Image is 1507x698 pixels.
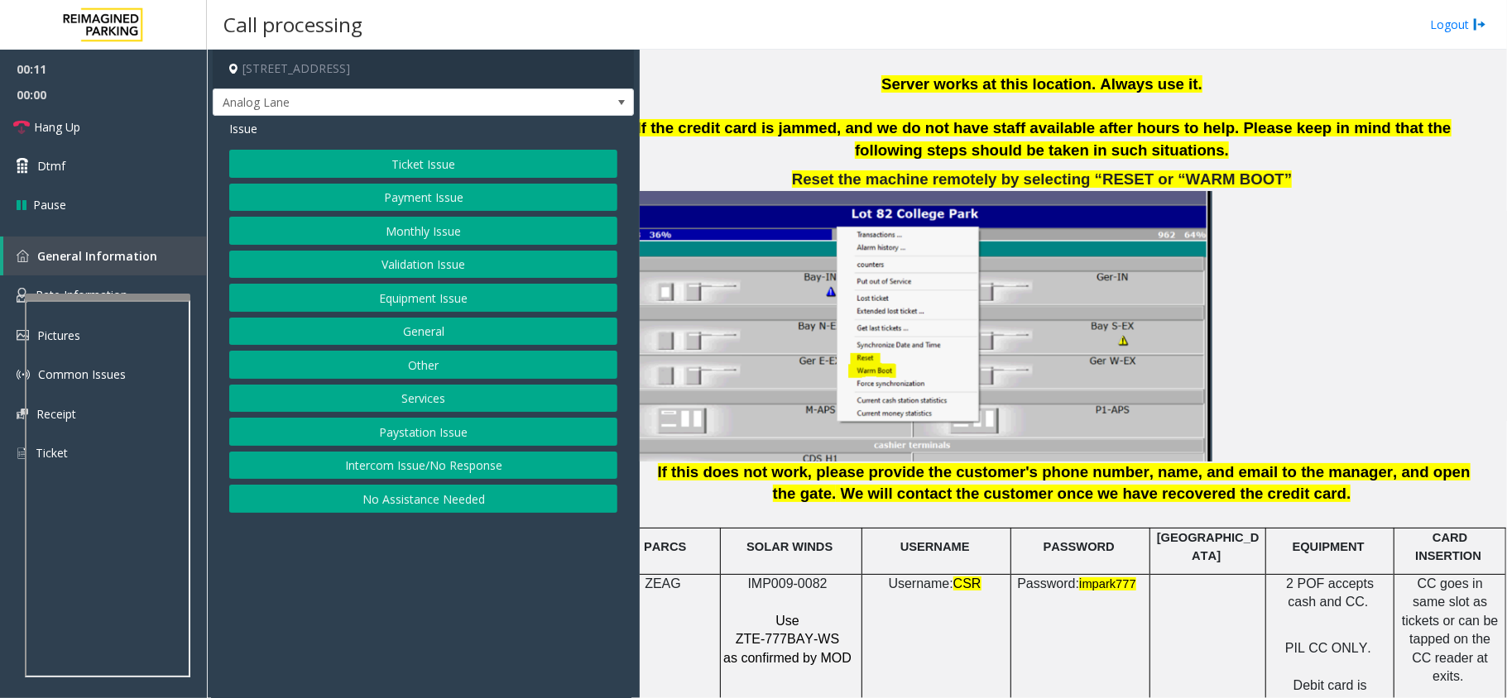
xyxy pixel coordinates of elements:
[637,119,1452,159] span: If the credit card is jammed, and we do not have staff available after hours to help. Please keep...
[213,50,634,88] h4: [STREET_ADDRESS]
[214,89,550,116] span: Analog Lane
[229,452,617,480] button: Intercom Issue/No Response
[3,237,207,275] a: General Information
[1415,531,1481,562] span: CARD INSERTION
[36,287,127,303] span: Rate Information
[229,217,617,245] button: Monthly Issue
[215,4,371,45] h3: Call processing
[229,184,617,212] button: Payment Issue
[1044,540,1115,553] span: PASSWORD
[33,196,66,213] span: Pause
[1157,531,1260,562] span: [GEOGRAPHIC_DATA]
[229,351,617,379] button: Other
[953,576,981,590] span: CSR
[229,251,617,279] button: Validation Issue
[229,385,617,413] button: Services
[748,576,828,590] span: IMP009-0082
[1286,576,1374,609] span: 2 POF accepts cash and CC.
[841,485,1351,502] span: We will contact the customer once we have recovered the credit card.
[229,485,617,513] button: No Assistance Needed
[17,409,28,419] img: 'icon'
[658,463,1471,503] span: If this does not work, please provide the customer's phone number, name, and email to the manager...
[900,540,970,553] span: USERNAME
[881,75,1202,93] span: Server works at this location. Always use it.
[17,288,27,303] img: 'icon'
[1017,576,1079,590] span: Password:
[229,150,617,178] button: Ticket Issue
[17,446,27,461] img: 'icon'
[17,250,29,262] img: 'icon'
[775,614,799,628] span: Use
[1079,576,1082,590] span: i
[17,368,30,381] img: 'icon'
[37,248,157,264] span: General Information
[736,632,839,646] span: ZTE-777BAY-WS
[1473,16,1486,33] img: logout
[617,191,1212,461] img: 6a5207beee5048beaeece4d904780550.jpg
[229,418,617,446] button: Paystation Issue
[229,120,257,137] span: Issue
[1082,577,1136,590] span: mpark777
[723,651,852,665] span: as confirmed by MOD
[746,540,833,553] span: SOLAR WINDS
[1430,16,1486,33] a: Logout
[17,330,29,341] img: 'icon'
[1285,641,1371,655] span: PIL CC ONLY.
[34,118,80,136] span: Hang Up
[229,318,617,346] button: General
[645,576,681,590] span: ZEAG
[644,540,686,553] span: PARCS
[1402,576,1499,683] span: CC goes in same slot as tickets or can be tapped on the CC reader at exits.
[37,157,65,174] span: Dtmf
[229,284,617,312] button: Equipment Issue
[889,576,953,590] span: Username:
[1293,540,1365,553] span: EQUIPMENT
[792,170,1292,188] span: Reset the machine remotely by selecting “RESET or “WARM BOOT”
